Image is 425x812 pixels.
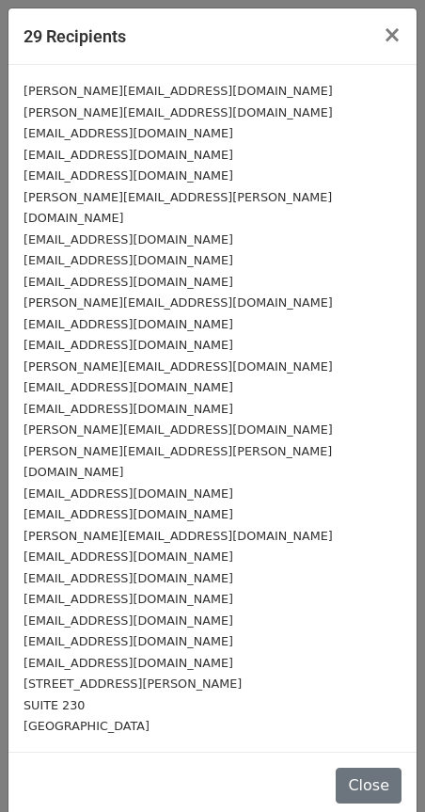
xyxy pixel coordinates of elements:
span: × [383,22,401,48]
small: [PERSON_NAME][EMAIL_ADDRESS][DOMAIN_NAME] [24,295,333,310]
small: [EMAIL_ADDRESS][DOMAIN_NAME] [24,592,233,606]
small: [EMAIL_ADDRESS][DOMAIN_NAME] [24,168,233,183]
small: [PERSON_NAME][EMAIL_ADDRESS][DOMAIN_NAME] [24,359,333,374]
button: Close [368,8,417,61]
small: [EMAIL_ADDRESS][DOMAIN_NAME] [24,486,233,501]
small: [EMAIL_ADDRESS][DOMAIN_NAME] [24,253,233,267]
iframe: Chat Widget [331,722,425,812]
small: [PERSON_NAME][EMAIL_ADDRESS][DOMAIN_NAME] [24,105,333,119]
small: [EMAIL_ADDRESS][DOMAIN_NAME] [24,148,233,162]
small: SUITE 230 [24,698,85,712]
small: [EMAIL_ADDRESS][DOMAIN_NAME] [24,338,233,352]
small: [EMAIL_ADDRESS][DOMAIN_NAME] [24,402,233,416]
small: [EMAIL_ADDRESS][DOMAIN_NAME] [24,126,233,140]
small: [EMAIL_ADDRESS][DOMAIN_NAME] [24,613,233,628]
small: [PERSON_NAME][EMAIL_ADDRESS][PERSON_NAME][DOMAIN_NAME] [24,444,332,480]
small: [EMAIL_ADDRESS][DOMAIN_NAME] [24,634,233,648]
small: [EMAIL_ADDRESS][DOMAIN_NAME] [24,380,233,394]
small: [EMAIL_ADDRESS][DOMAIN_NAME] [24,549,233,564]
small: [STREET_ADDRESS][PERSON_NAME] [24,677,242,691]
small: [GEOGRAPHIC_DATA] [24,719,150,733]
small: [PERSON_NAME][EMAIL_ADDRESS][DOMAIN_NAME] [24,422,333,437]
small: [EMAIL_ADDRESS][DOMAIN_NAME] [24,275,233,289]
small: [EMAIL_ADDRESS][DOMAIN_NAME] [24,507,233,521]
small: [PERSON_NAME][EMAIL_ADDRESS][DOMAIN_NAME] [24,529,333,543]
small: [EMAIL_ADDRESS][DOMAIN_NAME] [24,571,233,585]
small: [PERSON_NAME][EMAIL_ADDRESS][PERSON_NAME][DOMAIN_NAME] [24,190,332,226]
small: [PERSON_NAME][EMAIL_ADDRESS][DOMAIN_NAME] [24,84,333,98]
small: [EMAIL_ADDRESS][DOMAIN_NAME] [24,317,233,331]
small: [EMAIL_ADDRESS][DOMAIN_NAME] [24,656,233,670]
small: [EMAIL_ADDRESS][DOMAIN_NAME] [24,232,233,247]
h5: 29 Recipients [24,24,126,49]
